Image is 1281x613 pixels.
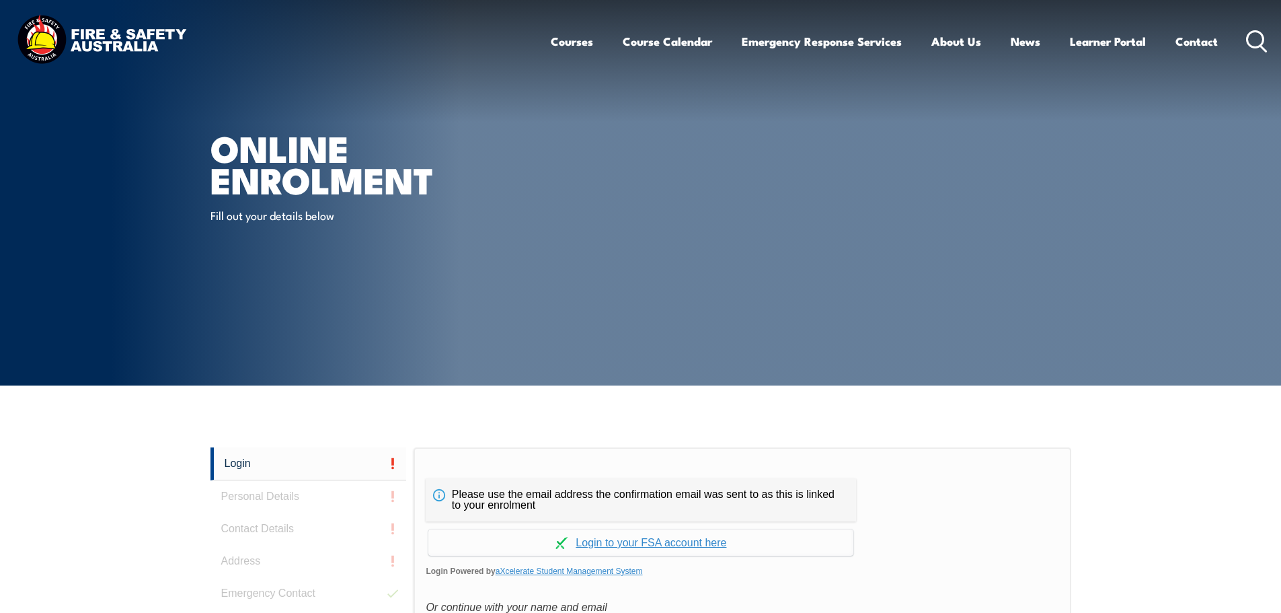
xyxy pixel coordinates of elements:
a: Course Calendar [623,24,712,59]
a: News [1011,24,1040,59]
a: Learner Portal [1070,24,1146,59]
a: aXcelerate Student Management System [496,567,643,576]
h1: Online Enrolment [210,132,543,194]
img: Log in withaxcelerate [555,537,568,549]
a: Contact [1175,24,1218,59]
a: Courses [551,24,593,59]
p: Fill out your details below [210,207,456,223]
a: Emergency Response Services [742,24,902,59]
span: Login Powered by [426,561,1058,581]
a: About Us [931,24,981,59]
div: Please use the email address the confirmation email was sent to as this is linked to your enrolment [426,478,856,521]
a: Login [210,447,407,480]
